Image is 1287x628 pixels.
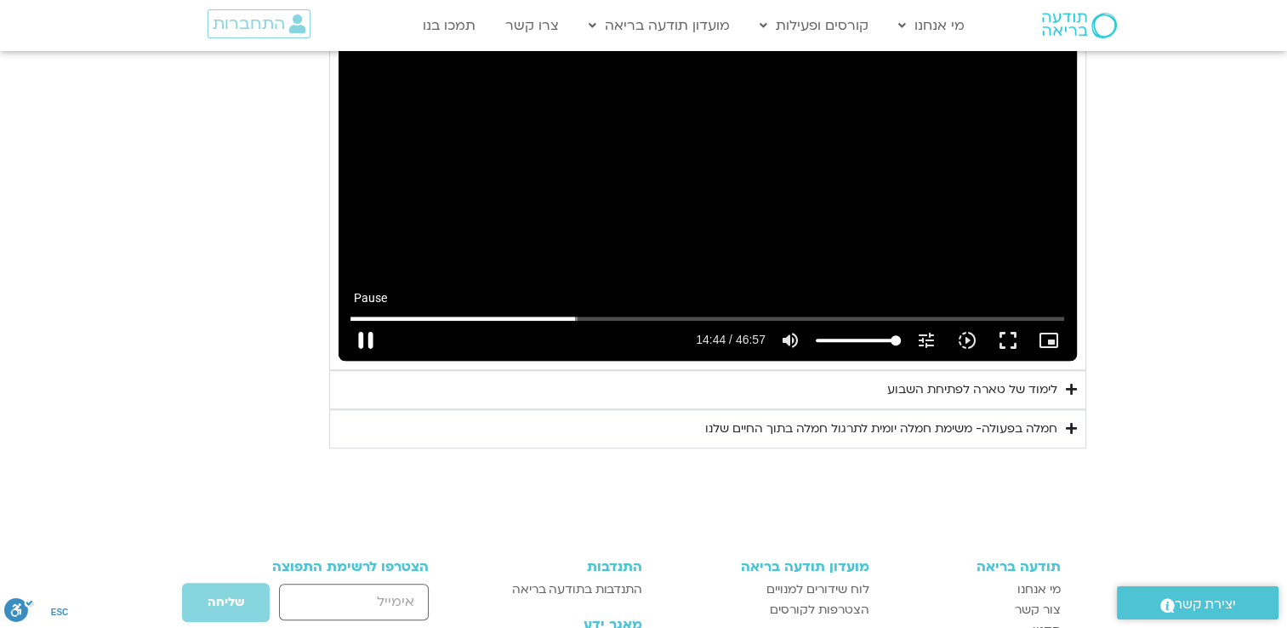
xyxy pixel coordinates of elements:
[1017,579,1061,600] span: מי אנחנו
[1175,593,1236,616] span: יצירת קשר
[659,600,869,620] a: הצטרפות לקורסים
[705,419,1057,439] div: חמלה בפעולה- משימת חמלה יומית לתרגול חמלה בתוך החיים שלנו
[476,559,642,574] h3: התנדבות
[181,582,270,623] button: שליחה
[886,600,1061,620] a: צור קשר
[476,579,642,600] a: התנדבות בתודעה בריאה
[213,14,285,33] span: התחברות
[1042,13,1117,38] img: תודעה בריאה
[751,9,877,42] a: קורסים ופעילות
[497,9,567,42] a: צרו קשר
[887,380,1057,400] div: לימוד של טארה לפתיחת השבוע
[770,600,869,620] span: הצטרפות לקורסים
[890,9,973,42] a: מי אנחנו
[886,559,1061,574] h3: תודעה בריאה
[766,579,869,600] span: לוח שידורים למנויים
[659,579,869,600] a: לוח שידורים למנויים
[580,9,738,42] a: מועדון תודעה בריאה
[279,584,428,620] input: אימייל
[512,579,642,600] span: התנדבות בתודעה בריאה
[208,9,310,38] a: התחברות
[329,409,1086,448] summary: חמלה בפעולה- משימת חמלה יומית לתרגול חמלה בתוך החיים שלנו
[329,370,1086,409] summary: לימוד של טארה לפתיחת השבוע
[1117,586,1278,619] a: יצירת קשר
[414,9,484,42] a: תמכו בנו
[886,579,1061,600] a: מי אנחנו
[1015,600,1061,620] span: צור קשר
[227,559,429,574] h3: הצטרפו לרשימת התפוצה
[659,559,869,574] h3: מועדון תודעה בריאה
[208,596,244,609] span: שליחה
